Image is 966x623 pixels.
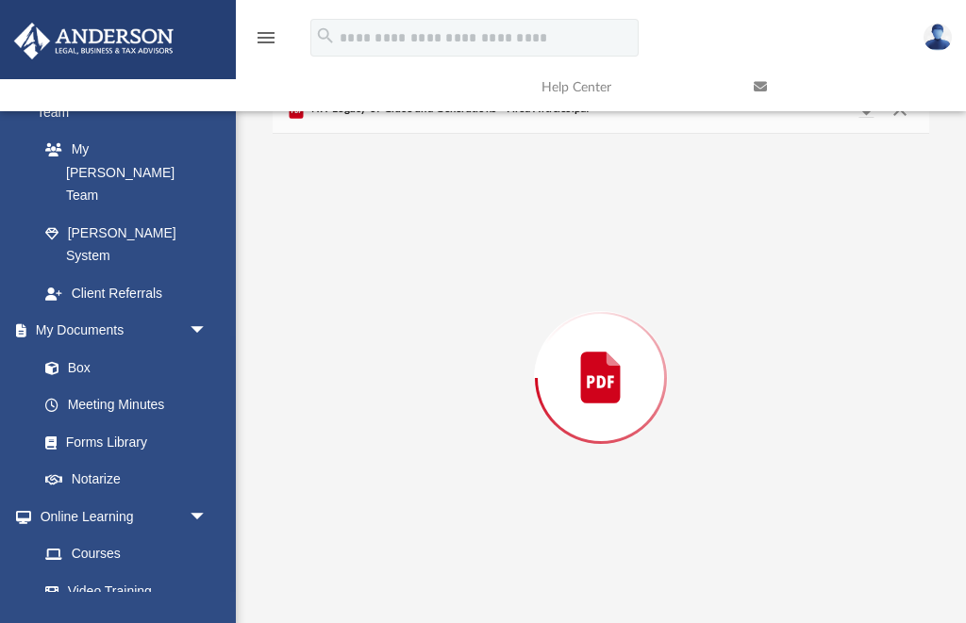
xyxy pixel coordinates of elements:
[26,131,217,215] a: My [PERSON_NAME] Team
[189,498,226,536] span: arrow_drop_down
[255,26,277,49] i: menu
[189,312,226,351] span: arrow_drop_down
[273,85,930,621] div: Preview
[26,423,217,461] a: Forms Library
[26,214,226,274] a: [PERSON_NAME] System
[13,312,226,350] a: My Documentsarrow_drop_down
[13,498,226,535] a: Online Learningarrow_drop_down
[255,36,277,49] a: menu
[26,386,226,424] a: Meeting Minutes
[8,23,179,59] img: Anderson Advisors Platinum Portal
[924,24,952,51] img: User Pic
[26,274,226,312] a: Client Referrals
[26,461,226,499] a: Notarize
[26,349,217,386] a: Box
[527,50,740,124] a: Help Center
[26,535,226,573] a: Courses
[26,572,217,610] a: Video Training
[315,25,336,46] i: search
